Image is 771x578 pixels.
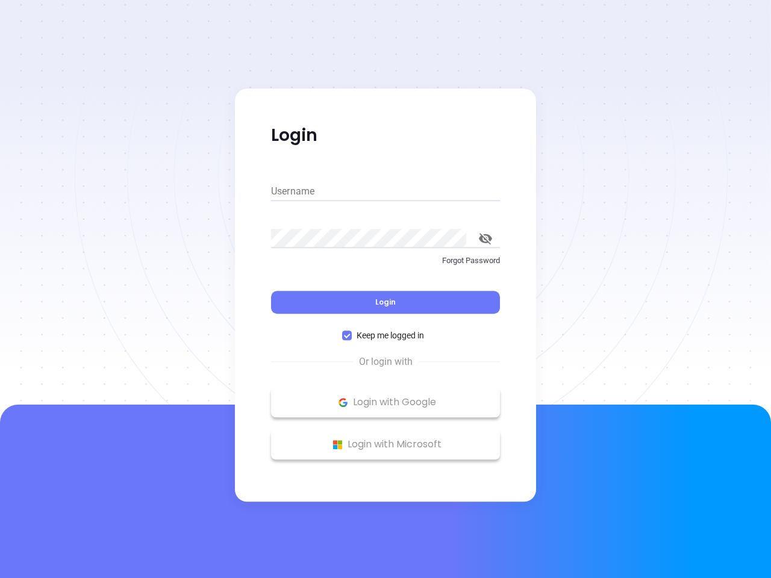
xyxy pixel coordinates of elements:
a: Forgot Password [271,255,500,276]
span: Keep me logged in [352,329,429,342]
p: Login with Google [277,393,494,411]
button: toggle password visibility [471,224,500,253]
img: Microsoft Logo [330,437,345,452]
button: Microsoft Logo Login with Microsoft [271,429,500,459]
button: Login [271,291,500,314]
p: Login with Microsoft [277,435,494,453]
img: Google Logo [336,395,351,410]
button: Google Logo Login with Google [271,387,500,417]
p: Login [271,125,500,146]
p: Forgot Password [271,255,500,267]
span: Login [375,297,396,307]
span: Or login with [353,355,419,369]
